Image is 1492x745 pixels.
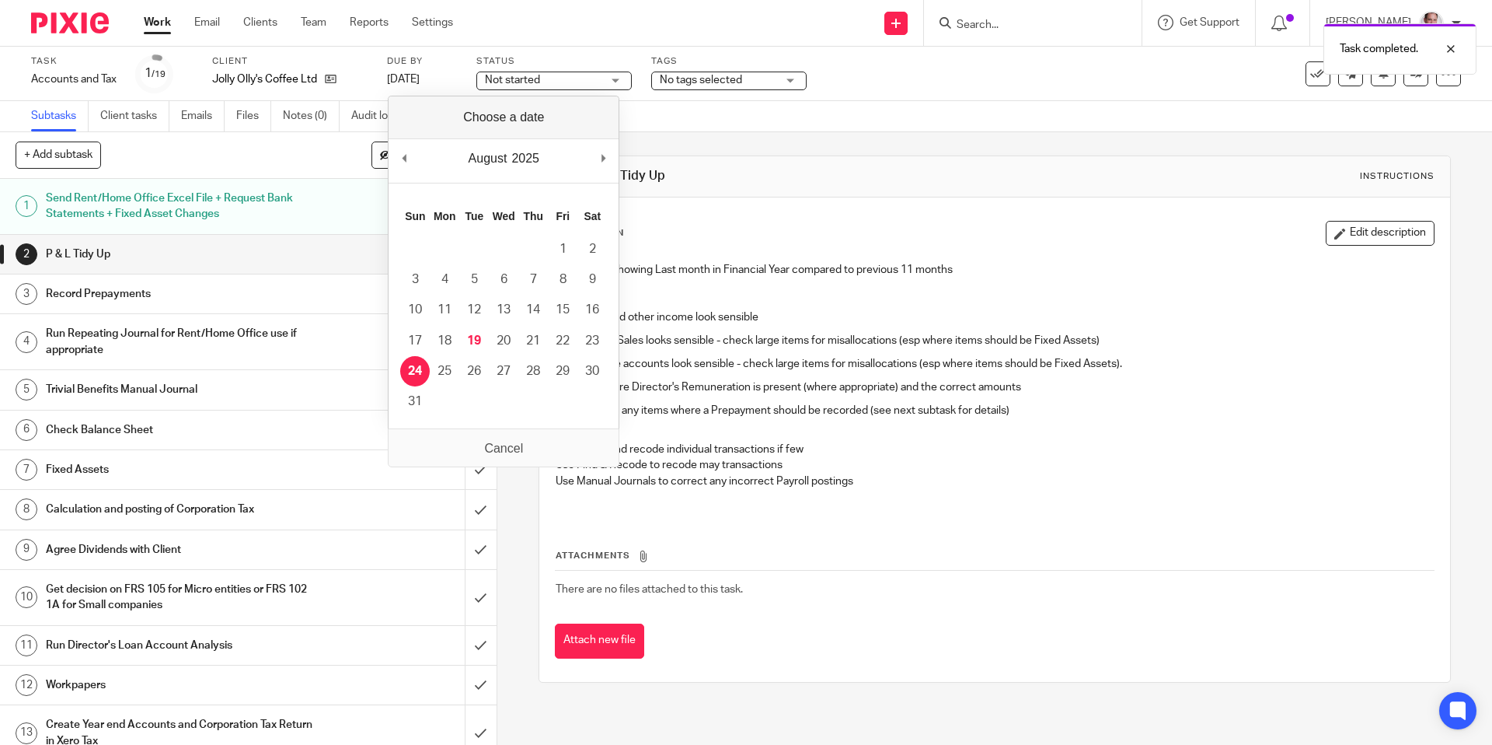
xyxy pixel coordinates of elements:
[16,379,37,400] div: 5
[556,442,1433,457] p: NOTE: Edit and recode individual transactions if few
[548,295,577,325] button: 15
[16,459,37,481] div: 7
[351,101,411,131] a: Audit logs
[556,474,1433,489] p: Use Manual Journals to correct any incorrect Payroll postings
[46,282,315,306] h1: Record Prepayments
[588,168,1028,184] h1: P & L Tidy Up
[430,295,459,325] button: 11
[387,74,420,85] span: [DATE]
[181,101,225,131] a: Emails
[556,551,630,560] span: Attachments
[283,101,340,131] a: Notes (0)
[1360,170,1434,183] div: Instructions
[548,326,577,356] button: 22
[46,673,315,697] h1: Workpapers
[144,15,171,30] a: Work
[212,55,368,68] label: Client
[400,386,430,417] button: 31
[243,15,277,30] a: Clients
[548,356,577,386] button: 29
[556,210,570,222] abbr: Friday
[493,210,515,222] abbr: Wednesday
[1326,221,1434,246] button: Edit description
[46,418,315,442] h1: Check Balance Sheet
[31,72,117,87] div: Accounts and Tax
[485,75,540,86] span: Not started
[16,635,37,656] div: 11
[145,65,166,82] div: 1
[301,15,326,30] a: Team
[489,264,518,295] button: 6
[584,210,601,222] abbr: Saturday
[46,187,315,226] h1: Send Rent/Home Office Excel File + Request Bank Statements + Fixed Asset Changes
[46,634,315,657] h1: Run Director's Loan Account Analysis
[518,356,548,386] button: 28
[31,101,89,131] a: Subtasks
[430,326,459,356] button: 18
[16,586,37,608] div: 10
[489,326,518,356] button: 20
[595,147,611,170] button: Next Month
[489,356,518,386] button: 27
[46,322,315,362] h1: Run Repeating Journal for Rent/Home Office use if appropriate
[412,15,453,30] a: Settings
[459,295,489,325] button: 12
[16,419,37,441] div: 6
[579,403,1433,418] p: Look for any items where a Prepayment should be recorded (see next subtask for details)
[236,101,271,131] a: Files
[152,70,166,79] small: /19
[518,264,548,295] button: 7
[660,75,742,86] span: No tags selected
[16,674,37,696] div: 12
[46,538,315,561] h1: Agree Dividends with Client
[556,262,1433,278] p: Open P & L showing Last month in Financial Year compared to previous 11 months
[577,264,607,295] button: 9
[400,264,430,295] button: 3
[46,458,315,481] h1: Fixed Assets
[46,578,315,617] h1: Get decision on FRS 105 for Micro entities or FRS 102 1A for Small companies
[466,147,510,170] div: August
[430,356,459,386] button: 25
[16,195,37,217] div: 1
[579,333,1433,348] p: Cost of Sales looks sensible - check large items for misallocations (esp where items should be Fi...
[579,356,1433,372] p: Expense accounts look sensible - check large items for misallocations (esp where items should be ...
[518,295,548,325] button: 14
[31,12,109,33] img: Pixie
[100,101,169,131] a: Client tasks
[194,15,220,30] a: Email
[371,142,481,168] button: Hide completed
[16,722,37,744] div: 13
[579,379,1433,395] p: Make sure Director's Remuneration is present (where appropriate) and the correct amounts
[556,294,1433,310] p: Check:
[577,356,607,386] button: 30
[459,264,489,295] button: 5
[16,142,101,168] button: + Add subtask
[400,295,430,325] button: 10
[577,234,607,264] button: 2
[459,326,489,356] button: 19
[1419,11,1444,36] img: Munro%20Partners-3202.jpg
[509,147,542,170] div: 2025
[577,326,607,356] button: 23
[430,264,459,295] button: 4
[46,243,315,266] h1: P & L Tidy Up
[548,264,577,295] button: 8
[579,310,1433,325] p: Sales and other income look sensible
[405,210,425,222] abbr: Sunday
[434,210,455,222] abbr: Monday
[651,55,807,68] label: Tags
[16,498,37,520] div: 8
[31,55,117,68] label: Task
[465,210,483,222] abbr: Tuesday
[476,55,632,68] label: Status
[556,584,743,595] span: There are no files attached to this task.
[46,378,315,401] h1: Trivial Benefits Manual Journal
[459,356,489,386] button: 26
[1340,41,1418,57] p: Task completed.
[577,295,607,325] button: 16
[524,210,543,222] abbr: Thursday
[400,326,430,356] button: 17
[387,55,457,68] label: Due by
[396,147,412,170] button: Previous Month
